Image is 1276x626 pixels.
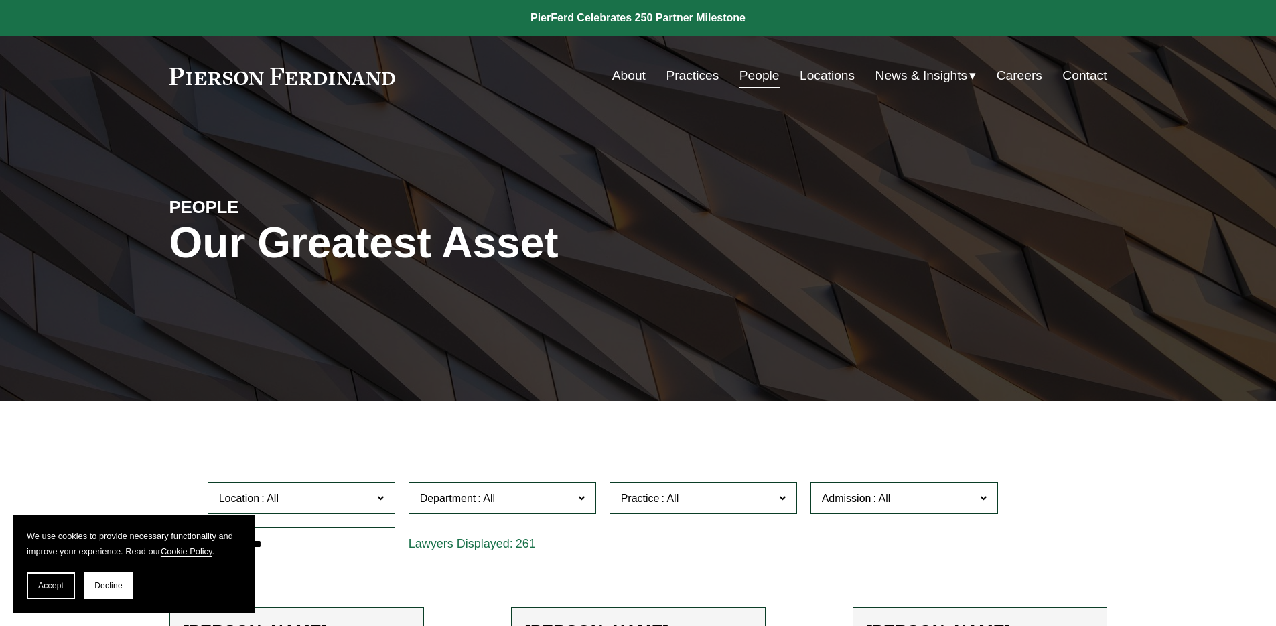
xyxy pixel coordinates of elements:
[27,528,241,559] p: We use cookies to provide necessary functionality and improve your experience. Read our .
[38,581,64,590] span: Accept
[875,63,977,88] a: folder dropdown
[612,63,646,88] a: About
[169,196,404,218] h4: PEOPLE
[822,493,871,504] span: Admission
[997,63,1042,88] a: Careers
[666,63,719,88] a: Practices
[84,572,133,599] button: Decline
[739,63,780,88] a: People
[1062,63,1107,88] a: Contact
[420,493,476,504] span: Department
[161,546,212,556] a: Cookie Policy
[27,572,75,599] button: Accept
[169,218,794,267] h1: Our Greatest Asset
[800,63,855,88] a: Locations
[13,515,255,613] section: Cookie banner
[219,493,260,504] span: Location
[516,537,536,550] span: 261
[94,581,123,590] span: Decline
[875,64,968,88] span: News & Insights
[621,493,660,504] span: Practice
